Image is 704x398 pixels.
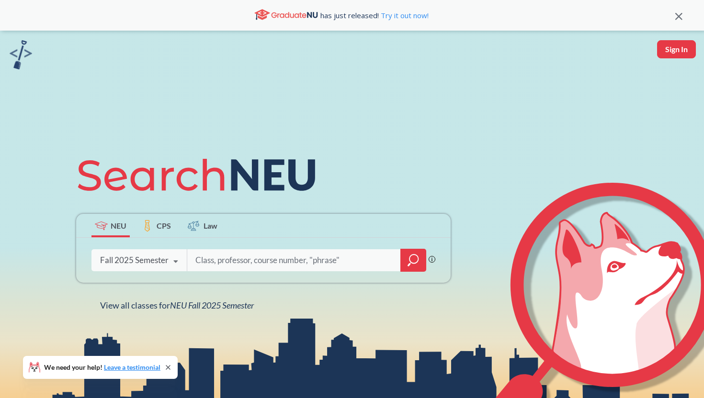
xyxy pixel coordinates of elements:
span: We need your help! [44,364,160,371]
span: NEU Fall 2025 Semester [170,300,254,310]
a: sandbox logo [10,40,32,72]
a: Try it out now! [379,11,429,20]
span: has just released! [320,10,429,21]
input: Class, professor, course number, "phrase" [194,250,394,270]
svg: magnifying glass [408,254,419,267]
span: View all classes for [100,300,254,310]
span: NEU [111,220,126,231]
img: sandbox logo [10,40,32,69]
span: Law [204,220,217,231]
span: CPS [157,220,171,231]
a: Leave a testimonial [104,363,160,371]
div: magnifying glass [400,249,426,272]
button: Sign In [657,40,696,58]
div: Fall 2025 Semester [100,255,169,265]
